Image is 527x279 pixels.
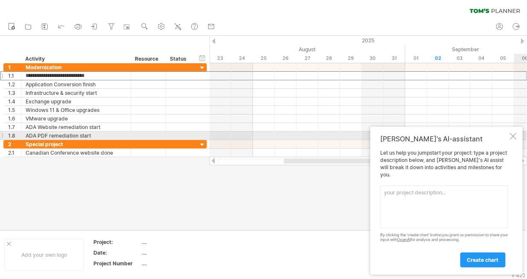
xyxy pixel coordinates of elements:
[26,106,126,114] div: Windows 11 & Office upgrades
[512,272,526,279] div: v 422
[142,249,214,256] div: ....
[449,54,471,63] div: Wednesday, 3 September 2025
[93,249,140,256] div: Date:
[210,54,231,63] div: Saturday, 23 August 2025
[8,80,21,88] div: 1.2
[427,54,449,63] div: Tuesday, 2 September 2025
[253,54,275,63] div: Monday, 25 August 2025
[467,257,499,263] span: create chart
[170,55,189,63] div: Status
[275,54,297,63] div: Tuesday, 26 August 2025
[340,54,362,63] div: Friday, 29 August 2025
[8,140,21,148] div: 2
[380,150,508,267] div: Let us help you jumpstart your project: type a project description below, and [PERSON_NAME]'s AI ...
[93,238,140,246] div: Project:
[93,260,140,267] div: Project Number
[26,89,126,97] div: Infrastructure & security start
[8,123,21,131] div: 1.7
[405,54,427,63] div: Monday, 1 September 2025
[142,238,214,246] div: ....
[8,115,21,123] div: 1.6
[471,54,492,63] div: Thursday, 4 September 2025
[8,63,21,71] div: 1
[8,97,21,106] div: 1.4
[4,239,84,271] div: Add your own logo
[25,55,126,63] div: Activity
[26,80,126,88] div: Application Conversion finish
[8,149,21,157] div: 2.1
[362,54,384,63] div: Saturday, 30 August 2025
[26,123,126,131] div: ADA Website remediation start
[26,115,126,123] div: VMware upgrade
[26,132,126,140] div: ADA PDF remediation start
[380,135,508,143] div: [PERSON_NAME]'s AI-assistant
[26,97,126,106] div: Exchange upgrade
[8,89,21,97] div: 1.3
[26,63,126,71] div: Modernization
[8,132,21,140] div: 1.8
[460,253,506,267] a: create chart
[142,260,214,267] div: ....
[297,54,318,63] div: Wednesday, 27 August 2025
[8,72,21,80] div: 1.1
[397,237,411,242] a: OpenAI
[380,233,508,242] div: By clicking the 'create chart' button you grant us permission to share your input with for analys...
[384,54,405,63] div: Sunday, 31 August 2025
[492,54,514,63] div: Friday, 5 September 2025
[231,54,253,63] div: Sunday, 24 August 2025
[135,55,161,63] div: Resource
[318,54,340,63] div: Thursday, 28 August 2025
[26,140,126,148] div: Special project
[26,149,126,157] div: Canadian Conference website done
[8,106,21,114] div: 1.5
